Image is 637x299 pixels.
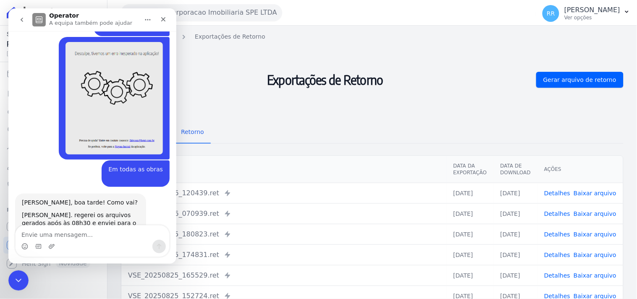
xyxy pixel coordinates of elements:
[128,270,440,281] div: VSE_20250825_165529.ret
[7,50,90,58] span: [DATE] 13:41
[3,66,104,82] a: Cobranças
[128,250,440,260] div: VSE_20250825_174831.ret
[26,235,33,241] button: Seletor de Gif
[93,152,161,178] div: Em todas as obras​
[121,4,282,21] button: Villa Fiore Incorporacao Imobiliaria SPE LTDA
[128,229,440,239] div: VSE_20250825_180823.ret
[121,45,530,115] h2: Exportações de Retorno
[13,190,131,199] div: [PERSON_NAME], boa tarde! Como vai?
[41,10,124,19] p: A equipa também pode ajudar
[537,156,623,183] th: Ações
[574,231,616,238] a: Baixar arquivo
[544,252,570,258] a: Detalhes
[128,209,440,219] div: VSE_20250826_070939.ret
[536,72,624,88] a: Gerar arquivo de retorno
[3,121,104,138] a: Pagamentos
[7,39,90,50] span: R$ 0,00
[544,272,570,279] a: Detalhes
[13,203,131,228] div: [PERSON_NAME]. regerei os arquivos gerados após às 08h30 e enviei para o nexxera. ; )
[8,8,176,264] iframe: Intercom live chat
[7,205,100,215] div: Plataformas
[7,29,161,152] div: Renato diz…
[7,66,100,272] nav: Sidebar
[446,244,493,265] td: [DATE]
[8,270,29,291] iframe: Intercom live chat
[7,185,138,232] div: [PERSON_NAME], boa tarde! Como vai?[PERSON_NAME]. regerei os arquivos gerados após às 08h30 e env...
[174,122,211,144] a: Retorno
[446,265,493,286] td: [DATE]
[147,3,163,18] div: Fechar
[494,265,537,286] td: [DATE]
[446,203,493,224] td: [DATE]
[195,32,265,41] a: Exportações de Retorno
[3,102,104,119] a: Nova transferência
[494,244,537,265] td: [DATE]
[494,203,537,224] td: [DATE]
[7,152,161,185] div: Renato diz…
[543,76,616,84] span: Gerar arquivo de retorno
[564,6,620,14] p: [PERSON_NAME]
[7,217,161,231] textarea: Envie uma mensagem...
[3,176,104,193] a: Negativação
[176,123,209,140] span: Retorno
[131,3,147,19] button: Início
[3,218,104,235] a: Recebíveis
[446,224,493,244] td: [DATE]
[121,156,446,183] th: Arquivo
[544,210,570,217] a: Detalhes
[446,156,493,183] th: Data da Exportação
[40,235,47,241] button: Carregar anexo
[3,237,104,254] a: Conta Hent Novidade
[574,252,616,258] a: Baixar arquivo
[574,272,616,279] a: Baixar arquivo
[564,14,620,21] p: Ver opções
[574,210,616,217] a: Baixar arquivo
[3,158,104,175] a: Clientes
[3,139,104,156] a: Troca de Arquivos
[100,157,155,173] div: Em todas as obras ​
[13,235,20,241] button: Seletor de emoji
[494,156,537,183] th: Data de Download
[544,231,570,238] a: Detalhes
[7,30,90,39] span: Saldo atual
[144,231,157,245] button: Enviar mensagem…
[128,188,440,198] div: VSE_20250826_120439.ret
[3,84,104,101] a: Extrato
[121,32,624,41] nav: Breadcrumb
[547,10,555,16] span: RR
[7,185,161,251] div: Adriane diz…
[494,224,537,244] td: [DATE]
[536,2,637,25] button: RR [PERSON_NAME] Ver opções
[544,190,570,197] a: Detalhes
[574,190,616,197] a: Baixar arquivo
[494,183,537,203] td: [DATE]
[446,183,493,203] td: [DATE]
